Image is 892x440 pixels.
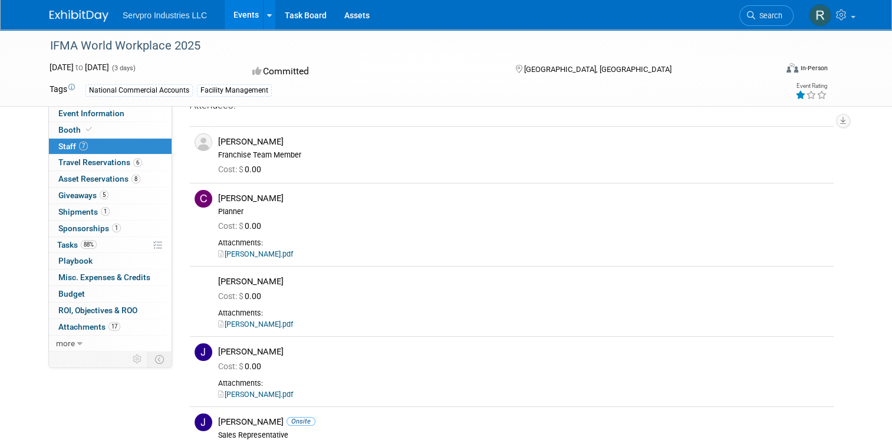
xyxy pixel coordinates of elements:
td: Tags [50,83,75,97]
div: [PERSON_NAME] [218,193,829,204]
span: 0.00 [218,362,266,371]
span: 7 [79,142,88,150]
div: Attachments: [218,308,829,318]
td: Toggle Event Tabs [148,352,172,367]
a: Budget [49,286,172,302]
span: Attachments [58,322,120,331]
span: Booth [58,125,94,134]
span: Misc. Expenses & Credits [58,272,150,282]
div: Planner [218,207,829,216]
span: 0.00 [218,165,266,174]
span: ROI, Objectives & ROO [58,306,137,315]
span: Budget [58,289,85,298]
span: 1 [112,224,121,232]
a: Playbook [49,253,172,269]
img: Format-Inperson.png [786,63,798,73]
a: Shipments1 [49,204,172,220]
span: Tasks [57,240,97,249]
img: Associate-Profile-5.png [195,133,212,151]
img: ExhibitDay [50,10,108,22]
span: Asset Reservations [58,174,140,183]
a: Tasks88% [49,237,172,253]
a: [PERSON_NAME].pdf [218,390,293,399]
div: [PERSON_NAME] [218,276,829,287]
a: Event Information [49,106,172,122]
a: Booth [49,122,172,138]
img: J.jpg [195,343,212,361]
a: ROI, Objectives & ROO [49,303,172,318]
span: 8 [131,175,140,183]
span: Cost: $ [218,291,245,301]
span: Cost: $ [218,165,245,174]
span: Giveaways [58,191,108,200]
a: Sponsorships1 [49,221,172,237]
span: [DATE] [DATE] [50,63,109,72]
a: Attachments17 [49,319,172,335]
div: [PERSON_NAME] [218,346,829,357]
img: C.jpg [195,190,212,208]
span: 5 [100,191,108,199]
a: [PERSON_NAME].pdf [218,249,293,258]
a: Asset Reservations8 [49,171,172,187]
span: 0.00 [218,291,266,301]
div: Attachments: [218,238,829,248]
a: more [49,336,172,352]
span: 6 [133,158,142,167]
a: Search [739,5,794,26]
div: [PERSON_NAME] [218,416,829,428]
span: 0.00 [218,221,266,231]
span: Event Information [58,109,124,118]
span: Search [755,11,782,20]
div: IFMA World Workplace 2025 [46,35,762,57]
div: National Commercial Accounts [85,84,193,97]
span: to [74,63,85,72]
span: Sponsorships [58,224,121,233]
div: Franchise Team Member [218,150,829,160]
span: more [56,339,75,348]
span: Servpro Industries LLC [123,11,207,20]
span: Cost: $ [218,221,245,231]
span: Playbook [58,256,93,265]
i: Booth reservation complete [86,126,92,133]
span: (3 days) [111,64,136,72]
td: Personalize Event Tab Strip [127,352,148,367]
div: In-Person [800,64,828,73]
a: Staff7 [49,139,172,155]
div: Facility Management [197,84,272,97]
span: 1 [101,207,110,216]
a: Giveaways5 [49,188,172,203]
span: Onsite [287,417,315,426]
img: J.jpg [195,413,212,431]
a: Misc. Expenses & Credits [49,270,172,285]
div: Committed [249,61,496,82]
span: Staff [58,142,88,151]
div: [PERSON_NAME] [218,136,829,147]
a: [PERSON_NAME].pdf [218,320,293,329]
div: Event Format [713,61,828,79]
div: Sales Representative [218,431,829,440]
span: [GEOGRAPHIC_DATA], [GEOGRAPHIC_DATA] [524,65,672,74]
span: 88% [81,240,97,249]
span: Cost: $ [218,362,245,371]
span: Shipments [58,207,110,216]
img: Rick Knox [809,4,831,27]
div: Event Rating [795,83,827,89]
a: Travel Reservations6 [49,155,172,170]
span: 17 [108,322,120,331]
div: Attachments: [218,379,829,388]
span: Travel Reservations [58,157,142,167]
